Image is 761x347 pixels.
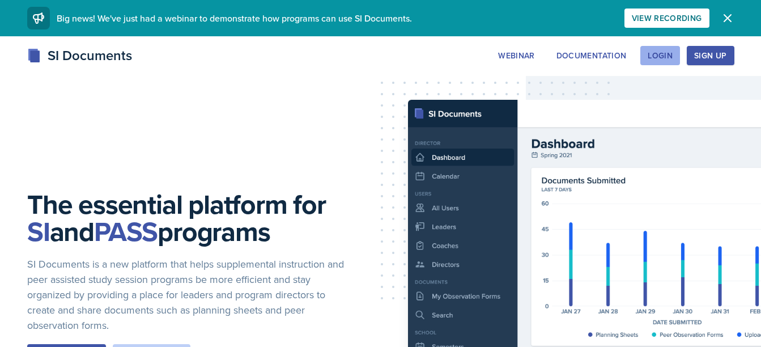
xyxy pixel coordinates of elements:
div: SI Documents [27,45,132,66]
button: Documentation [549,46,634,65]
div: Login [648,51,673,60]
div: Webinar [498,51,534,60]
span: Big news! We've just had a webinar to demonstrate how programs can use SI Documents. [57,12,412,24]
button: Sign Up [687,46,734,65]
button: View Recording [624,9,709,28]
button: Login [640,46,680,65]
button: Webinar [491,46,542,65]
div: Sign Up [694,51,726,60]
div: View Recording [632,14,702,23]
div: Documentation [556,51,627,60]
